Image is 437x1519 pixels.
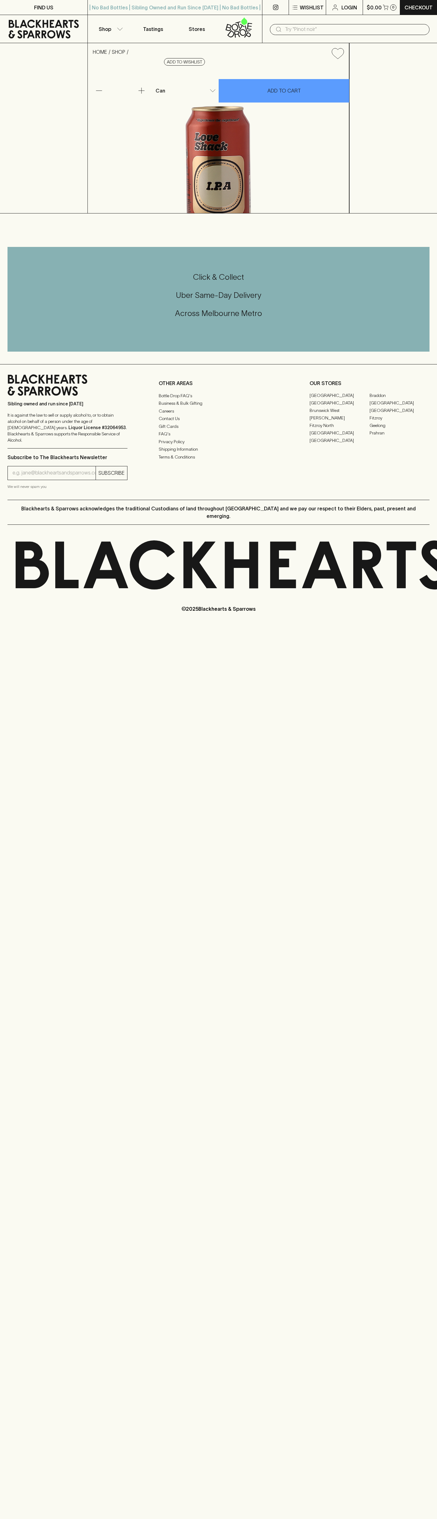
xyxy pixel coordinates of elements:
[310,414,370,422] a: [PERSON_NAME]
[7,484,127,490] p: We will never spam you
[370,422,430,429] a: Geelong
[96,466,127,480] button: SUBSCRIBE
[310,437,370,444] a: [GEOGRAPHIC_DATA]
[7,412,127,443] p: It is against the law to sell or supply alcohol to, or to obtain alcohol on behalf of a person un...
[131,15,175,43] a: Tastings
[7,272,430,282] h5: Click & Collect
[99,25,111,33] p: Shop
[310,379,430,387] p: OUR STORES
[175,15,219,43] a: Stores
[98,469,125,477] p: SUBSCRIBE
[159,446,279,453] a: Shipping Information
[310,407,370,414] a: Brunswick West
[405,4,433,11] p: Checkout
[88,64,349,213] img: 24898.png
[159,379,279,387] p: OTHER AREAS
[12,505,425,520] p: Blackhearts & Sparrows acknowledges the traditional Custodians of land throughout [GEOGRAPHIC_DAT...
[164,58,205,66] button: Add to wishlist
[219,79,349,103] button: ADD TO CART
[7,247,430,352] div: Call to action block
[310,429,370,437] a: [GEOGRAPHIC_DATA]
[159,392,279,399] a: Bottle Drop FAQ's
[159,415,279,423] a: Contact Us
[341,4,357,11] p: Login
[367,4,382,11] p: $0.00
[370,392,430,399] a: Braddon
[153,84,218,97] div: Can
[34,4,53,11] p: FIND US
[7,454,127,461] p: Subscribe to The Blackhearts Newsletter
[310,399,370,407] a: [GEOGRAPHIC_DATA]
[159,430,279,438] a: FAQ's
[310,392,370,399] a: [GEOGRAPHIC_DATA]
[93,49,107,55] a: HOME
[392,6,395,9] p: 0
[112,49,125,55] a: SHOP
[300,4,324,11] p: Wishlist
[156,87,165,94] p: Can
[159,423,279,430] a: Gift Cards
[88,15,132,43] button: Shop
[143,25,163,33] p: Tastings
[7,401,127,407] p: Sibling owned and run since [DATE]
[310,422,370,429] a: Fitzroy North
[159,400,279,407] a: Business & Bulk Gifting
[68,425,126,430] strong: Liquor License #32064953
[159,453,279,461] a: Terms & Conditions
[12,468,96,478] input: e.g. jane@blackheartsandsparrows.com.au
[267,87,301,94] p: ADD TO CART
[370,407,430,414] a: [GEOGRAPHIC_DATA]
[329,46,346,62] button: Add to wishlist
[189,25,205,33] p: Stores
[370,429,430,437] a: Prahran
[7,290,430,300] h5: Uber Same-Day Delivery
[285,24,425,34] input: Try "Pinot noir"
[159,407,279,415] a: Careers
[7,308,430,318] h5: Across Melbourne Metro
[159,438,279,445] a: Privacy Policy
[370,399,430,407] a: [GEOGRAPHIC_DATA]
[370,414,430,422] a: Fitzroy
